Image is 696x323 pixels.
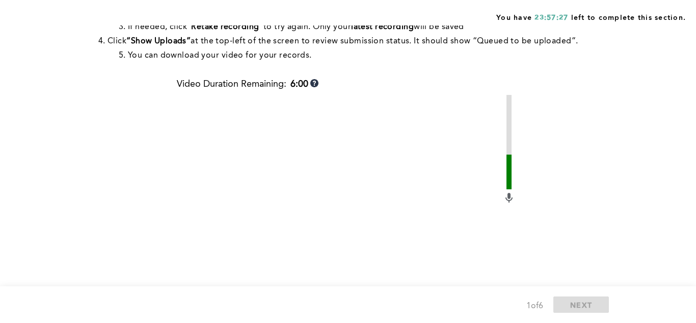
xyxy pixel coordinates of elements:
span: 23:57:27 [534,14,568,21]
li: If needed, click to try again. Only your will be saved [128,20,605,34]
div: 1 of 6 [526,299,543,313]
li: You can download your video for your records. [128,48,605,63]
strong: latest recording [351,23,414,31]
strong: “Show Uploads” [126,37,191,45]
div: Video Duration Remaining: [177,79,318,90]
b: 6:00 [290,79,308,90]
li: Click at the top-left of the screen to review submission status. It should show “Queued to be upl... [108,34,605,48]
span: You have left to complete this section. [496,10,686,23]
button: NEXT [553,296,609,313]
strong: “Retake recording” [187,23,263,31]
span: NEXT [570,300,592,310]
